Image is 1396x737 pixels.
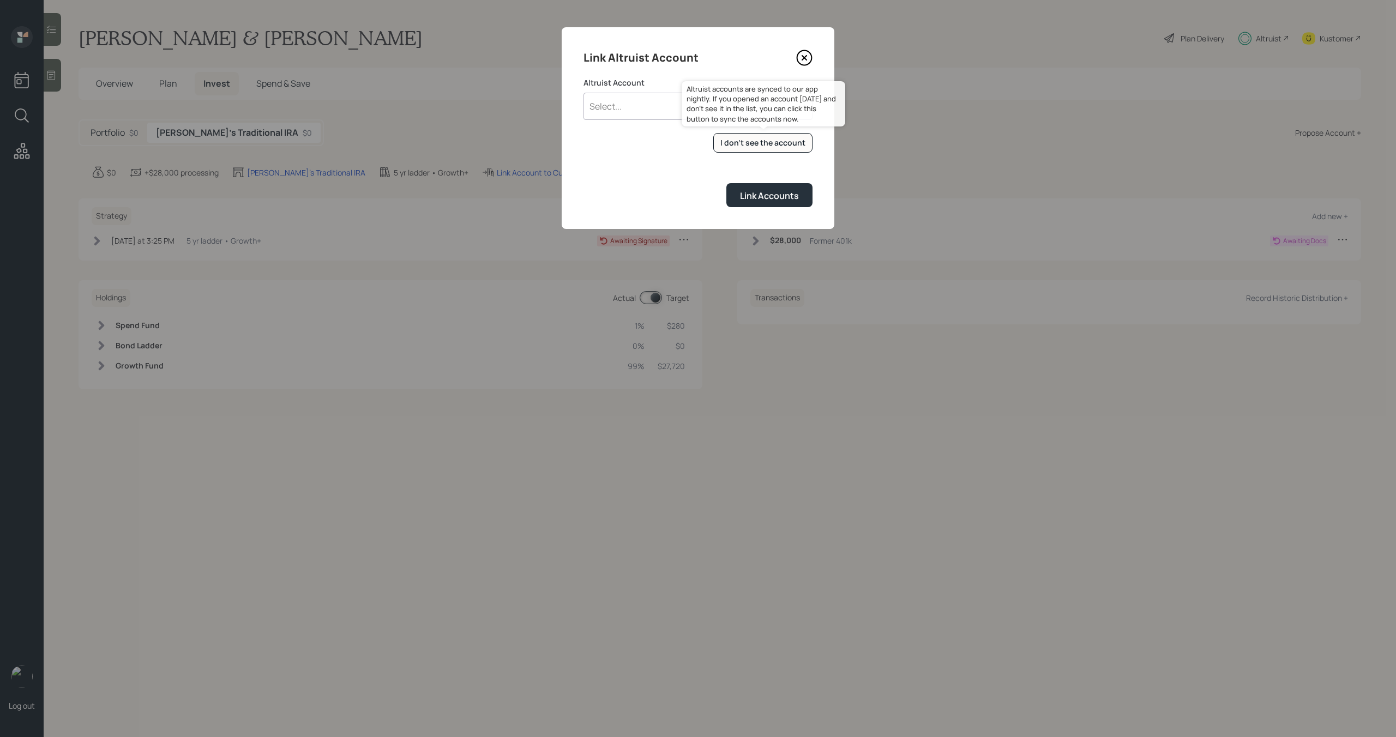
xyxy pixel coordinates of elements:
[713,133,813,153] button: I don't see the account
[740,190,799,202] div: Link Accounts
[589,100,622,112] div: Select...
[720,137,805,148] div: I don't see the account
[726,183,813,207] button: Link Accounts
[583,77,813,88] label: Altruist Account
[583,49,699,67] h4: Link Altruist Account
